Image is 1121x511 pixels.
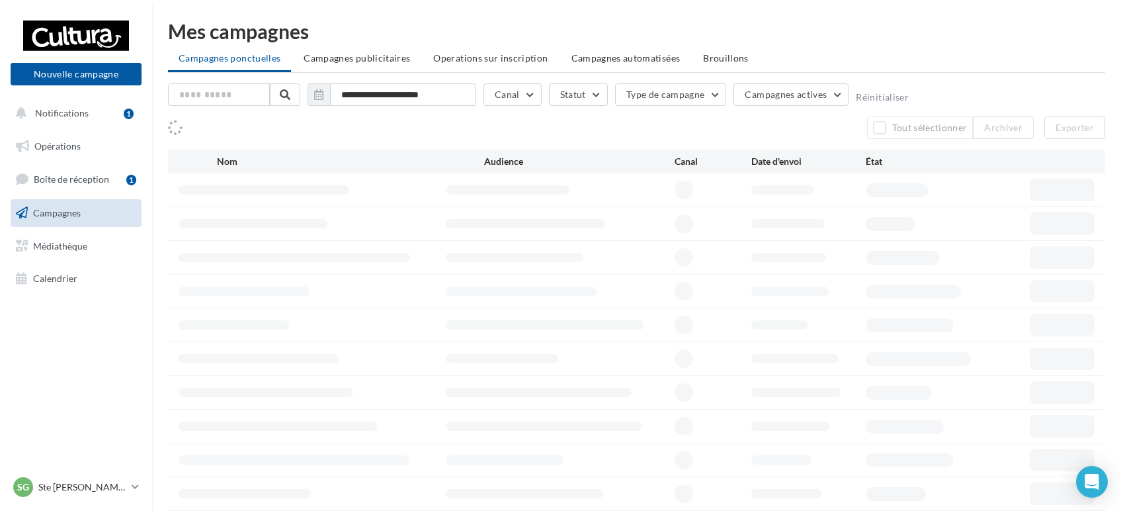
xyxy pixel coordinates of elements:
span: Operations sur inscription [433,52,548,64]
span: Campagnes automatisées [571,52,681,64]
span: Opérations [34,140,81,152]
a: Opérations [8,132,144,160]
div: Mes campagnes [168,21,1105,41]
button: Campagnes actives [733,83,849,106]
button: Notifications 1 [8,99,139,127]
div: 1 [126,175,136,185]
div: Date d'envoi [751,155,866,168]
button: Statut [549,83,608,106]
div: Nom [217,155,484,168]
button: Réinitialiser [856,92,909,103]
a: Boîte de réception1 [8,165,144,193]
a: Campagnes [8,199,144,227]
span: Campagnes publicitaires [304,52,410,64]
span: Brouillons [703,52,749,64]
div: Audience [484,155,675,168]
button: Tout sélectionner [867,116,973,139]
span: Boîte de réception [34,173,109,185]
a: Calendrier [8,265,144,293]
div: État [866,155,980,168]
div: Open Intercom Messenger [1076,466,1108,498]
p: Ste [PERSON_NAME] des Bois [38,481,126,494]
span: SG [17,481,29,494]
span: Campagnes actives [745,89,827,100]
button: Archiver [973,116,1034,139]
span: Calendrier [33,273,77,284]
button: Exporter [1044,116,1105,139]
div: 1 [124,109,134,119]
button: Nouvelle campagne [11,63,142,85]
span: Campagnes [33,207,81,218]
a: SG Ste [PERSON_NAME] des Bois [11,475,142,500]
div: Canal [675,155,751,168]
button: Canal [483,83,542,106]
span: Médiathèque [33,240,87,251]
button: Type de campagne [615,83,727,106]
a: Médiathèque [8,232,144,260]
span: Notifications [35,107,89,118]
